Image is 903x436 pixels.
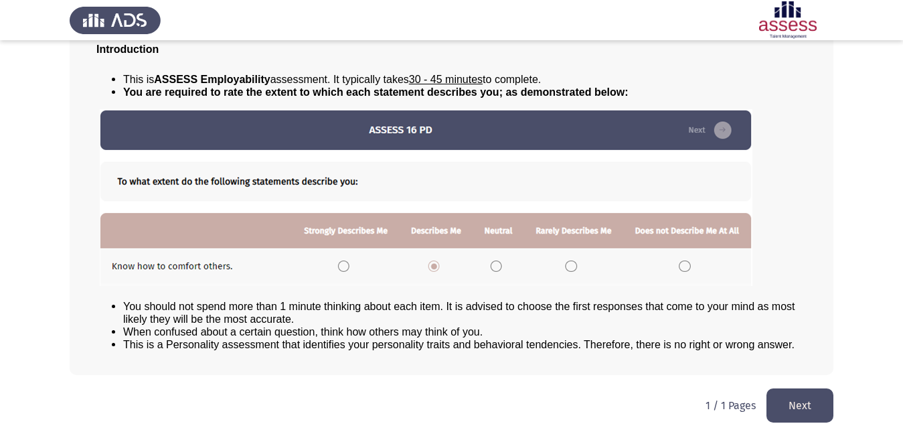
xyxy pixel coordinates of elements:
[706,399,756,412] p: 1 / 1 Pages
[123,86,629,98] span: You are required to rate the extent to which each statement describes you; as demonstrated below:
[154,74,270,85] b: ASSESS Employability
[409,74,483,85] u: 30 - 45 minutes
[766,388,833,423] button: load next page
[123,301,795,325] span: You should not spend more than 1 minute thinking about each item. It is advised to choose the fir...
[123,74,541,85] span: This is assessment. It typically takes to complete.
[70,1,161,39] img: Assess Talent Management logo
[742,1,833,39] img: Assessment logo of ASSESS Employability - EBI
[123,339,795,350] span: This is a Personality assessment that identifies your personality traits and behavioral tendencie...
[96,44,159,55] span: Introduction
[123,326,483,338] span: When confused about a certain question, think how others may think of you.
